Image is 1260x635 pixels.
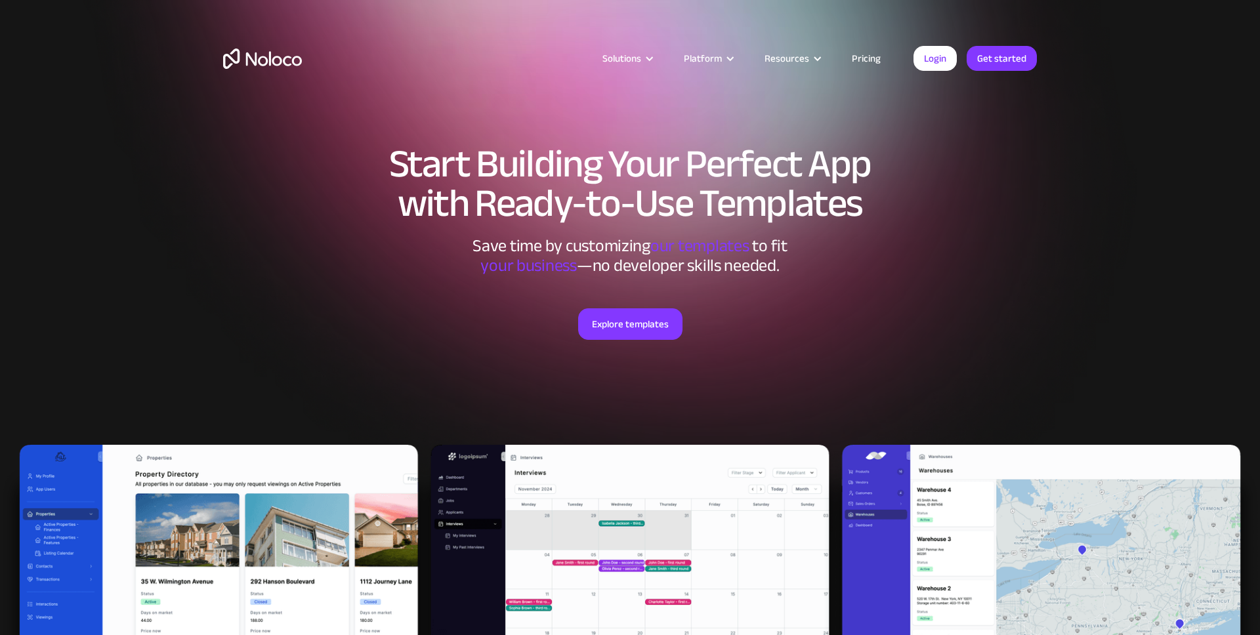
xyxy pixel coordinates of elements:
[223,144,1037,223] h1: Start Building Your Perfect App with Ready-to-Use Templates
[913,46,957,71] a: Login
[480,249,577,281] span: your business
[602,50,641,67] div: Solutions
[748,50,835,67] div: Resources
[650,230,749,262] span: our templates
[223,49,302,69] a: home
[586,50,667,67] div: Solutions
[578,308,682,340] a: Explore templates
[835,50,897,67] a: Pricing
[667,50,748,67] div: Platform
[765,50,809,67] div: Resources
[433,236,827,276] div: Save time by customizing to fit ‍ —no developer skills needed.
[967,46,1037,71] a: Get started
[684,50,722,67] div: Platform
